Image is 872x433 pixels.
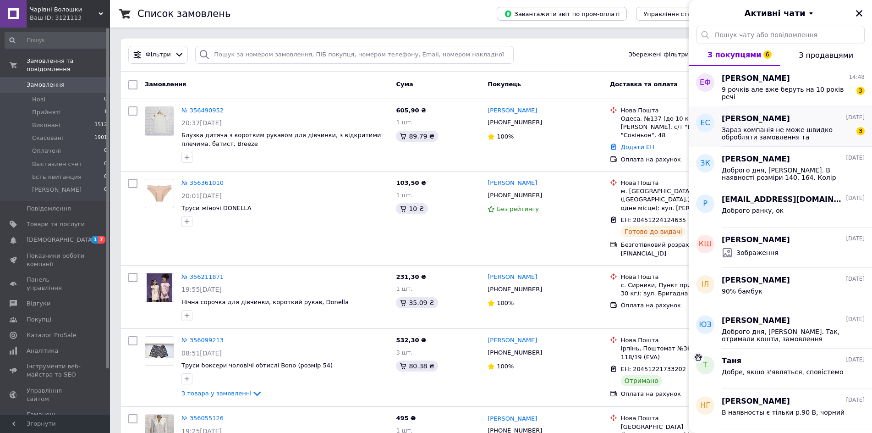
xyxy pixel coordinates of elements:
span: 0 [104,160,107,168]
div: [PHONE_NUMBER] [486,283,544,295]
span: 0 [104,147,107,155]
span: [PERSON_NAME] [722,154,790,165]
a: 3 товара у замовленні [181,390,263,397]
img: Фото товару [147,273,173,302]
div: Оплата на рахунок [621,155,749,164]
div: Нова Пошта [621,336,749,344]
a: Додати ЕН [621,144,654,150]
span: З покупцями [707,50,762,59]
span: 90% бамбук [722,288,762,295]
span: Замовлення та повідомлення [27,57,110,73]
span: [DATE] [846,316,865,323]
span: Прийняті [32,108,60,117]
span: Інструменти веб-майстра та SEO [27,362,85,379]
span: 6 [763,50,772,59]
span: [DEMOGRAPHIC_DATA] [27,236,94,244]
input: Пошук за номером замовлення, ПІБ покупця, номером телефону, Email, номером накладної [195,46,514,64]
span: Товари та послуги [27,220,85,228]
input: Пошук [5,32,108,49]
img: Фото товару [145,183,174,204]
span: Замовлення [145,81,186,88]
span: Выставлен счет [32,160,82,168]
span: 532,30 ₴ [396,337,426,344]
button: КШ[PERSON_NAME][DATE]Зображення [689,228,872,268]
span: [DATE] [846,154,865,162]
div: Нова Пошта [621,414,749,422]
span: [DATE] [846,235,865,243]
span: Відгуки [27,300,50,308]
span: Гаманець компанії [27,411,85,427]
span: 605,90 ₴ [396,107,426,114]
span: Доставка та оплата [610,81,678,88]
span: ЗК [700,158,710,169]
a: № 356055126 [181,415,224,422]
button: ТТаня[DATE]Добре, якщо з'являться, сповістемо [689,349,872,389]
button: НГ[PERSON_NAME][DATE]В наявносты є тільки р.90 В, чорний [689,389,872,429]
div: [PHONE_NUMBER] [486,117,544,128]
span: Cума [396,81,413,88]
span: Т [703,360,707,371]
img: Фото товару [145,107,174,135]
span: Збережені фільтри: [629,50,691,59]
span: Каталог ProSale [27,331,76,339]
span: [DATE] [846,396,865,404]
span: Чарівні Волошки [30,6,99,14]
span: 0 [104,186,107,194]
span: [DATE] [846,356,865,364]
span: 0 [104,95,107,104]
button: p[EMAIL_ADDRESS][DOMAIN_NAME][DATE]Доброго ранку, ок [689,187,872,228]
div: Оплата на рахунок [621,301,749,310]
span: [DATE] [846,194,865,202]
span: Панель управління [27,276,85,292]
span: 7 [98,236,105,244]
span: Покупець [488,81,521,88]
a: № 356490952 [181,107,224,114]
span: ЕН: 20451224124635 [621,216,686,223]
button: Активні чати [714,7,846,19]
button: ЕС[PERSON_NAME][DATE]Зараз компанія не може швидко обробляти замовлення та повідомлення, оскільки... [689,106,872,147]
button: З продавцями [780,44,872,66]
span: [PERSON_NAME] [722,114,790,124]
a: [PERSON_NAME] [488,273,537,282]
span: p [703,199,707,209]
a: Труси боксери чоловічі обтислі Bono (розмір 54) [181,362,333,369]
button: ІЛ[PERSON_NAME][DATE]90% бамбук [689,268,872,308]
span: 100% [497,363,514,370]
span: Управління статусами [643,11,713,17]
input: Пошук чату або повідомлення [696,26,865,44]
span: ІЛ [702,279,709,290]
span: Есть квитанция [32,173,82,181]
a: Фото товару [145,273,174,302]
div: с. Сирники, Пункт приймання-видачі (до 30 кг): вул. Бригадна 3 [621,281,749,298]
span: Фільтри [146,50,171,59]
span: 3512 [94,121,107,129]
span: 1 [104,108,107,117]
div: Безготівковий розрахунок [FINANCIAL_ID] [621,241,749,257]
div: Ваш ID: 3121113 [30,14,110,22]
span: Активні чати [744,7,805,19]
span: ЕН: 20451221733202 [621,366,686,372]
a: Блузка дитяча з коротким рукавом для дівчинки, з відкритими плечима, батист, Breeze [181,132,381,147]
a: Фото товару [145,179,174,208]
span: [DATE] [846,114,865,122]
span: Таня [722,356,741,366]
div: 89.79 ₴ [396,131,438,142]
span: [PERSON_NAME] [722,396,790,407]
span: Зображення [736,248,779,257]
span: Оплачені [32,147,61,155]
span: Нові [32,95,45,104]
span: Замовлення [27,81,65,89]
a: Нічна сорочка для дівчинки, короткий рукав, Donella [181,299,349,305]
div: 10 ₴ [396,203,428,214]
a: Фото товару [145,336,174,366]
span: ЮЗ [699,320,712,330]
span: ЕС [700,118,710,128]
div: Нова Пошта [621,106,749,115]
h1: Список замовлень [137,8,230,19]
span: Аналітика [27,347,58,355]
span: Завантажити звіт по пром-оплаті [504,10,620,18]
span: 19:55[DATE] [181,286,222,293]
